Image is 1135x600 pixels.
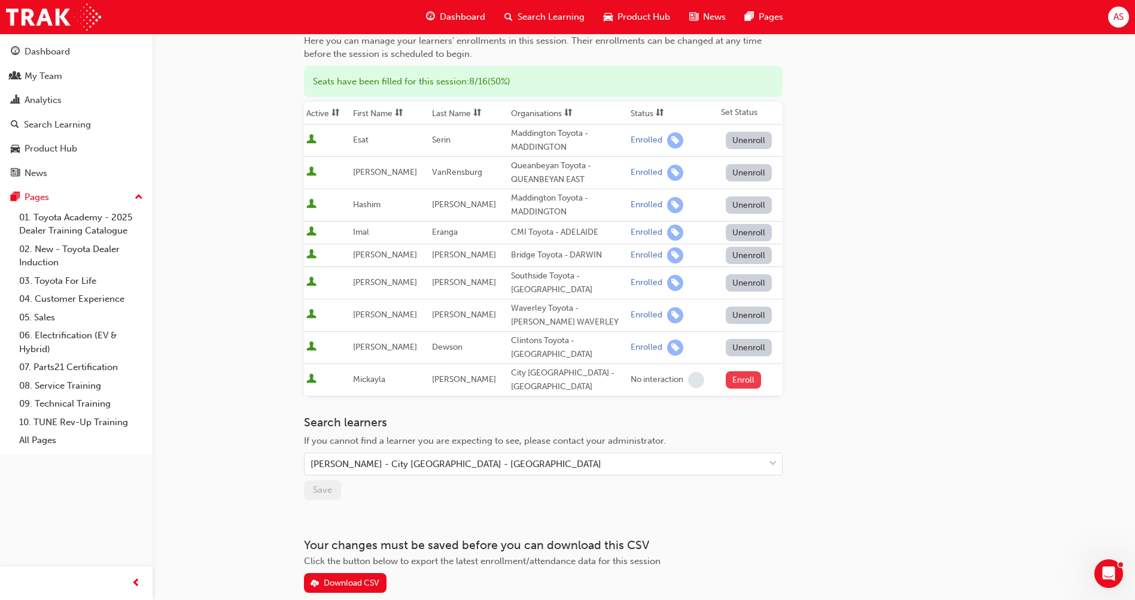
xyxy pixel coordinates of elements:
[14,358,148,377] a: 07. Parts21 Certification
[759,10,783,24] span: Pages
[306,309,317,321] span: User is active
[511,159,626,186] div: Queanbeyan Toyota - QUEANBEYAN EAST
[353,250,417,260] span: [PERSON_NAME]
[14,240,148,272] a: 02. New - Toyota Dealer Induction
[689,10,698,25] span: news-icon
[5,138,148,160] a: Product Hub
[688,372,704,388] span: learningRecordVerb_NONE-icon
[667,132,683,149] span: learningRecordVerb_ENROLL-icon
[353,199,381,210] span: Hashim
[5,65,148,87] a: My Team
[416,5,495,29] a: guage-iconDashboard
[1108,7,1129,28] button: AS
[726,132,772,149] button: Unenroll
[726,371,762,389] button: Enroll
[304,416,783,429] h3: Search learners
[726,339,772,356] button: Unenroll
[594,5,680,29] a: car-iconProduct Hub
[304,34,783,61] div: Here you can manage your learners' enrollments in this session. Their enrollments can be changed ...
[432,342,462,352] span: Dewson
[440,10,485,24] span: Dashboard
[667,275,683,291] span: learningRecordVerb_ENROLL-icon
[745,10,754,25] span: pages-icon
[304,573,387,593] button: Download CSV
[306,226,317,238] span: User is active
[25,190,49,204] div: Pages
[511,249,626,262] div: Bridge Toyota - DARWIN
[304,538,783,552] h3: Your changes must be saved before you can download this CSV
[306,134,317,146] span: User is active
[726,274,772,292] button: Unenroll
[14,395,148,413] a: 09. Technical Training
[25,45,70,59] div: Dashboard
[631,199,662,211] div: Enrolled
[14,377,148,395] a: 08. Service Training
[656,108,664,119] span: sorting-icon
[24,118,91,132] div: Search Learning
[5,186,148,208] button: Pages
[511,192,626,219] div: Maddington Toyota - MADDINGTON
[617,10,670,24] span: Product Hub
[311,457,601,471] div: [PERSON_NAME] - City [GEOGRAPHIC_DATA] - [GEOGRAPHIC_DATA]
[5,41,148,63] a: Dashboard
[6,4,101,31] img: Trak
[680,5,735,29] a: news-iconNews
[432,227,458,237] span: Eranga
[631,342,662,353] div: Enrolled
[306,166,317,178] span: User is active
[306,374,317,386] span: User is active
[14,272,148,290] a: 03. Toyota For Life
[432,167,482,177] span: VanRensburg
[14,326,148,358] a: 06. Electrification (EV & Hybrid)
[353,342,417,352] span: [PERSON_NAME]
[5,114,148,136] a: Search Learning
[14,431,148,450] a: All Pages
[135,190,143,205] span: up-icon
[631,310,662,321] div: Enrolled
[667,165,683,181] span: learningRecordVerb_ENROLL-icon
[631,374,683,386] div: No interaction
[735,5,793,29] a: pages-iconPages
[14,308,148,327] a: 05. Sales
[511,302,626,329] div: Waverley Toyota - [PERSON_NAME] WAVERLEY
[11,71,20,82] span: people-icon
[432,277,496,287] span: [PERSON_NAME]
[667,340,683,356] span: learningRecordVerb_ENROLL-icon
[726,164,772,181] button: Unenroll
[432,135,451,145] span: Serin
[353,135,369,145] span: Esat
[395,108,403,119] span: sorting-icon
[324,578,379,588] div: Download CSV
[5,162,148,184] a: News
[306,341,317,353] span: User is active
[306,249,317,261] span: User is active
[504,10,513,25] span: search-icon
[11,47,20,57] span: guage-icon
[313,484,332,495] span: Save
[726,247,772,264] button: Unenroll
[430,102,509,125] th: Toggle SortBy
[631,227,662,238] div: Enrolled
[703,10,726,24] span: News
[631,277,662,289] div: Enrolled
[11,120,19,131] span: search-icon
[518,10,585,24] span: Search Learning
[353,167,417,177] span: [PERSON_NAME]
[14,290,148,308] a: 04. Customer Experience
[726,224,772,241] button: Unenroll
[11,168,20,179] span: news-icon
[432,250,496,260] span: [PERSON_NAME]
[769,456,777,472] span: down-icon
[628,102,718,125] th: Toggle SortBy
[304,102,351,125] th: Toggle SortBy
[667,307,683,323] span: learningRecordVerb_ENROLL-icon
[631,250,662,261] div: Enrolled
[25,69,62,83] div: My Team
[132,576,141,591] span: prev-icon
[304,435,666,446] span: If you cannot find a learner you are expecting to see, please contact your administrator.
[511,127,626,154] div: Maddington Toyota - MADDINGTON
[667,247,683,263] span: learningRecordVerb_ENROLL-icon
[5,38,148,186] button: DashboardMy TeamAnalyticsSearch LearningProduct HubNews
[25,93,62,107] div: Analytics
